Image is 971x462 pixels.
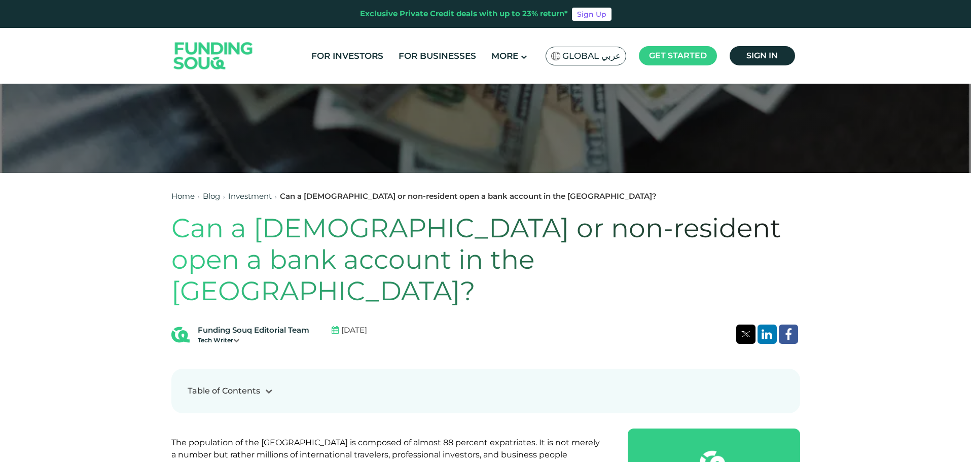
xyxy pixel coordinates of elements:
img: SA Flag [551,52,560,60]
a: Sign in [730,46,795,65]
img: twitter [741,331,750,337]
div: Exclusive Private Credit deals with up to 23% return* [360,8,568,20]
a: Sign Up [572,8,612,21]
span: Get started [649,51,707,60]
div: Funding Souq Editorial Team [198,325,309,336]
span: More [491,51,518,61]
h1: Can a [DEMOGRAPHIC_DATA] or non-resident open a bank account in the [GEOGRAPHIC_DATA]? [171,212,800,307]
a: For Investors [309,48,386,64]
img: Blog Author [171,326,190,344]
span: [DATE] [341,325,367,336]
a: Home [171,191,195,201]
a: Blog [203,191,220,201]
span: Sign in [746,51,778,60]
div: Tech Writer [198,336,309,345]
img: Logo [164,30,263,82]
div: Can a [DEMOGRAPHIC_DATA] or non-resident open a bank account in the [GEOGRAPHIC_DATA]? [280,191,657,202]
div: Table of Contents [188,385,260,397]
span: Global عربي [562,50,621,62]
a: Investment [228,191,272,201]
a: For Businesses [396,48,479,64]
